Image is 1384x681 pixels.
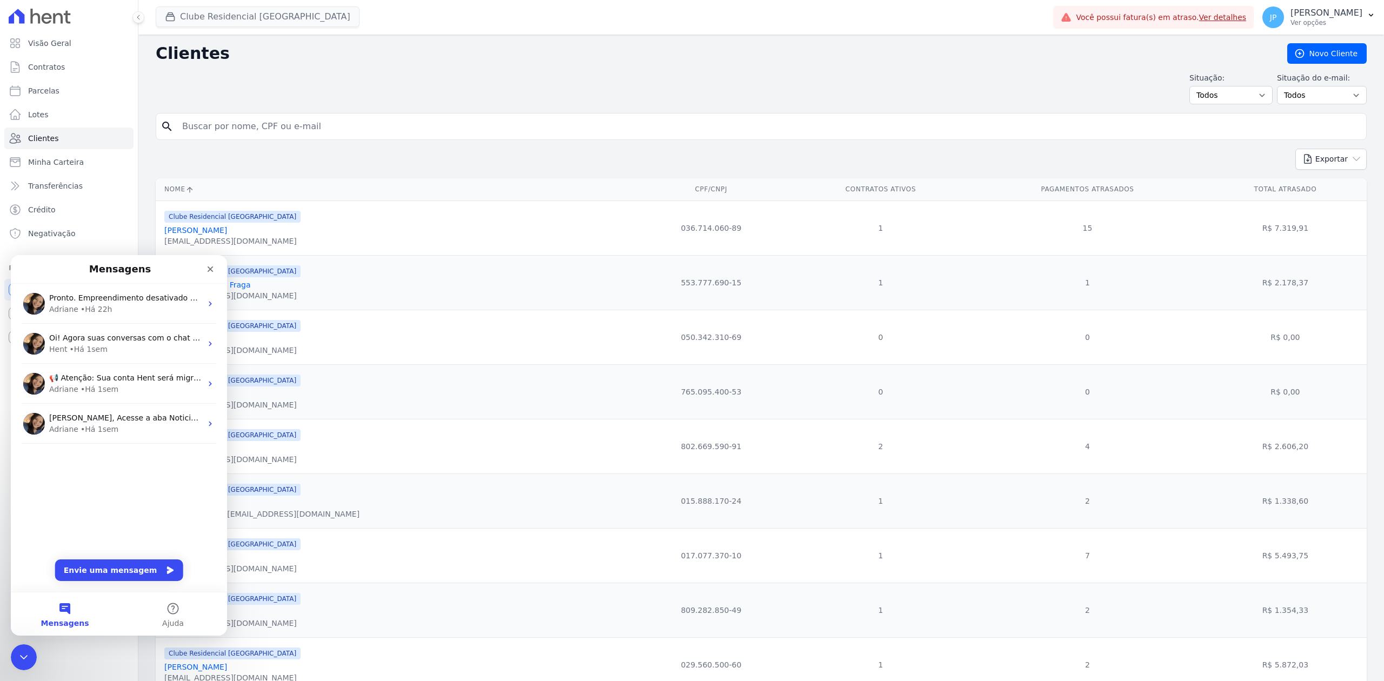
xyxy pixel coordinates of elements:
button: Exportar [1295,149,1367,170]
img: Profile image for Adriane [12,118,34,139]
input: Buscar por nome, CPF ou e-mail [176,116,1362,137]
td: 802.669.590-91 [632,419,790,473]
span: Visão Geral [28,38,71,49]
div: [EMAIL_ADDRESS][DOMAIN_NAME] [164,399,301,410]
a: Clientes [4,128,134,149]
td: 0 [790,364,972,419]
span: Contratos [28,62,65,72]
td: 015.888.170-24 [632,473,790,528]
button: Clube Residencial [GEOGRAPHIC_DATA] [156,6,360,27]
div: • Há 1sem [70,129,108,140]
td: R$ 2.178,37 [1204,255,1367,310]
div: [PERSON_NAME][EMAIL_ADDRESS][DOMAIN_NAME] [164,509,360,519]
span: Minha Carteira [28,157,84,168]
h2: Clientes [156,44,1270,63]
span: Mensagens [30,364,78,372]
a: Crédito [4,199,134,221]
label: Situação do e-mail: [1277,72,1367,84]
span: Clube Residencial [GEOGRAPHIC_DATA] [164,647,301,659]
td: R$ 1.338,60 [1204,473,1367,528]
span: Transferências [28,181,83,191]
a: Contratos [4,56,134,78]
th: Contratos Ativos [790,178,972,201]
td: 0 [971,364,1203,419]
div: Hent [38,89,57,100]
button: Envie uma mensagem [44,304,172,326]
td: 1 [790,255,972,310]
span: Negativação [28,228,76,239]
iframe: Intercom live chat [11,644,37,670]
div: [EMAIL_ADDRESS][DOMAIN_NAME] [164,345,301,356]
td: 0 [971,310,1203,364]
div: Adriane [38,49,68,60]
span: Clientes [28,133,58,144]
td: 553.777.690-15 [632,255,790,310]
td: R$ 7.319,91 [1204,201,1367,255]
button: Ajuda [108,337,216,380]
div: Plataformas [9,262,129,275]
td: 1 [790,201,972,255]
span: Você possui fatura(s) em atraso. [1076,12,1246,23]
td: 2 [971,583,1203,637]
img: Profile image for Adriane [12,158,34,179]
span: Crédito [28,204,56,215]
td: 2 [971,473,1203,528]
span: Oi! Agora suas conversas com o chat ficam aqui. Clique para falar... [38,78,296,87]
a: Novo Cliente [1287,43,1367,64]
a: Recebíveis [4,279,134,301]
td: 7 [971,528,1203,583]
span: Pronto. Empreendimento desativado na plataforma Hent. [38,38,256,47]
span: Parcelas [28,85,59,96]
span: Clube Residencial [GEOGRAPHIC_DATA] [164,538,301,550]
a: [PERSON_NAME] [164,663,227,671]
td: 050.342.310-69 [632,310,790,364]
span: Ajuda [151,364,173,372]
a: Conta Hent [4,303,134,324]
td: R$ 5.493,75 [1204,528,1367,583]
td: 1 [790,528,972,583]
p: Ver opções [1290,18,1362,27]
div: [EMAIL_ADDRESS][DOMAIN_NAME] [164,618,301,629]
span: Clube Residencial [GEOGRAPHIC_DATA] [164,484,301,496]
span: JP [1270,14,1277,21]
iframe: Intercom live chat [11,255,227,636]
span: Clube Residencial [GEOGRAPHIC_DATA] [164,265,301,277]
td: 1 [790,583,972,637]
a: Lotes [4,104,134,125]
img: Profile image for Adriane [12,78,34,99]
div: Adriane [38,169,68,180]
td: 2 [790,419,972,473]
div: [EMAIL_ADDRESS][DOMAIN_NAME] [164,454,301,465]
th: Nome [156,178,632,201]
th: CPF/CNPJ [632,178,790,201]
i: search [161,120,174,133]
td: 809.282.850-49 [632,583,790,637]
div: [EMAIL_ADDRESS][DOMAIN_NAME] [164,290,301,301]
td: 1 [790,473,972,528]
a: Ver detalhes [1199,13,1247,22]
span: Lotes [28,109,49,120]
th: Pagamentos Atrasados [971,178,1203,201]
a: Visão Geral [4,32,134,54]
td: R$ 1.354,33 [1204,583,1367,637]
td: 017.077.370-10 [632,528,790,583]
span: Clube Residencial [GEOGRAPHIC_DATA] [164,429,301,441]
div: Adriane [38,129,68,140]
td: 1 [971,255,1203,310]
p: [PERSON_NAME] [1290,8,1362,18]
td: 0 [790,310,972,364]
a: Parcelas [4,80,134,102]
td: 036.714.060-89 [632,201,790,255]
a: [PERSON_NAME] [164,226,227,235]
div: • Há 1sem [70,169,108,180]
span: Clube Residencial [GEOGRAPHIC_DATA] [164,211,301,223]
th: Total Atrasado [1204,178,1367,201]
td: R$ 2.606,20 [1204,419,1367,473]
a: Minha Carteira [4,151,134,173]
button: JP [PERSON_NAME] Ver opções [1254,2,1384,32]
td: R$ 0,00 [1204,310,1367,364]
a: Transferências [4,175,134,197]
